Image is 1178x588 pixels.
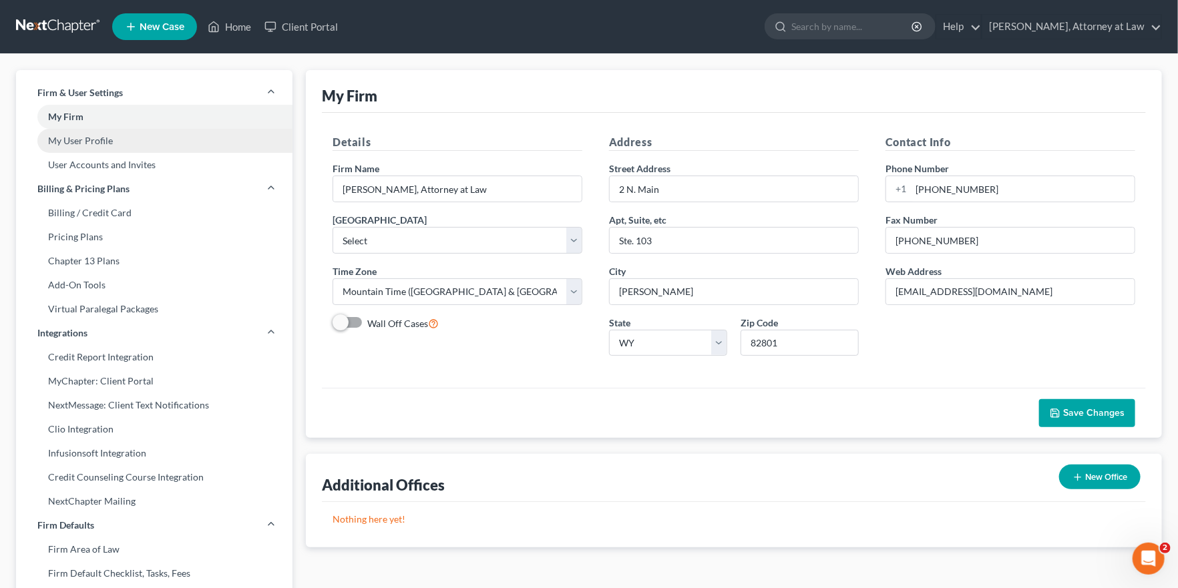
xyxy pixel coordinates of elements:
input: (optional) [610,228,858,253]
span: Integrations [37,326,87,340]
button: Save Changes [1039,399,1135,427]
iframe: Intercom live chat [1133,543,1165,575]
div: +1 [886,176,911,202]
h5: Contact Info [886,134,1135,151]
label: Street Address [609,162,670,176]
a: Credit Counseling Course Integration [16,465,292,489]
a: Infusionsoft Integration [16,441,292,465]
label: Web Address [886,264,942,278]
a: Clio Integration [16,417,292,441]
a: Virtual Paralegal Packages [16,297,292,321]
label: Time Zone [333,264,377,278]
input: Search by name... [791,14,914,39]
a: NextChapter Mailing [16,489,292,513]
button: New Office [1059,465,1141,489]
a: My Firm [16,105,292,129]
a: User Accounts and Invites [16,153,292,177]
label: [GEOGRAPHIC_DATA] [333,213,427,227]
a: [PERSON_NAME], Attorney at Law [982,15,1161,39]
a: NextMessage: Client Text Notifications [16,393,292,417]
a: Client Portal [258,15,345,39]
input: Enter fax... [886,228,1135,253]
input: Enter name... [333,176,582,202]
input: Enter phone... [911,176,1135,202]
a: Firm Area of Law [16,537,292,561]
span: Firm Name [333,163,379,174]
span: Save Changes [1063,407,1125,418]
input: XXXXX [741,330,859,356]
a: Home [201,15,258,39]
a: Help [936,15,981,39]
span: Wall Off Cases [367,318,428,329]
input: Enter address... [610,176,858,202]
a: Add-On Tools [16,273,292,297]
a: Firm Defaults [16,513,292,537]
h5: Address [609,134,859,151]
div: My Firm [322,86,377,105]
div: Additional Offices [322,475,445,495]
a: Firm Default Checklist, Tasks, Fees [16,561,292,585]
label: Zip Code [741,316,778,330]
span: Firm & User Settings [37,86,123,99]
span: Billing & Pricing Plans [37,182,130,196]
label: Fax Number [886,213,938,227]
span: Firm Defaults [37,519,94,532]
h5: Details [333,134,582,151]
label: Apt, Suite, etc [609,213,666,227]
label: City [609,264,626,278]
span: New Case [140,22,184,32]
a: Pricing Plans [16,225,292,249]
a: Integrations [16,321,292,345]
a: MyChapter: Client Portal [16,369,292,393]
a: My User Profile [16,129,292,153]
input: Enter web address.... [886,279,1135,304]
a: Firm & User Settings [16,81,292,105]
input: Enter city... [610,279,858,304]
span: 2 [1160,543,1171,553]
label: State [609,316,630,330]
label: Phone Number [886,162,949,176]
a: Billing & Pricing Plans [16,177,292,201]
p: Nothing here yet! [333,513,1135,526]
a: Chapter 13 Plans [16,249,292,273]
a: Credit Report Integration [16,345,292,369]
a: Billing / Credit Card [16,201,292,225]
